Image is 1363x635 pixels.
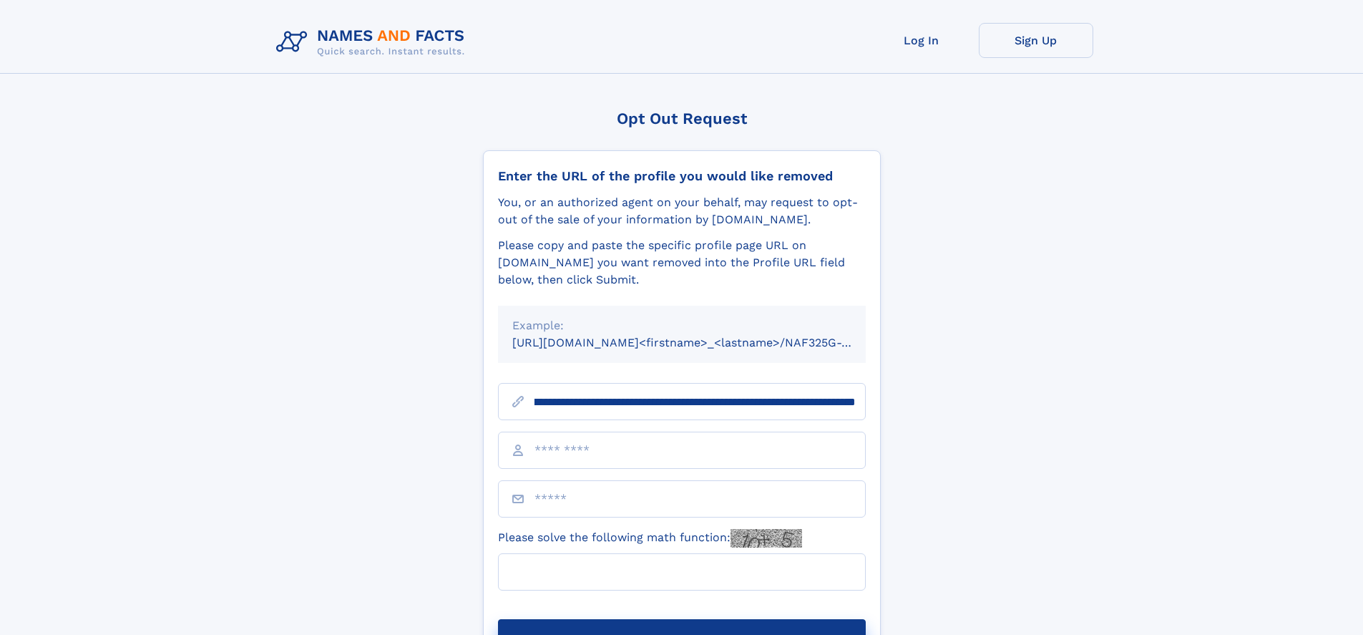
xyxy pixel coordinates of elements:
[979,23,1093,58] a: Sign Up
[498,237,866,289] div: Please copy and paste the specific profile page URL on [DOMAIN_NAME] you want removed into the Pr...
[483,110,881,127] div: Opt Out Request
[270,23,477,62] img: Logo Names and Facts
[512,336,893,349] small: [URL][DOMAIN_NAME]<firstname>_<lastname>/NAF325G-xxxxxxxx
[498,194,866,228] div: You, or an authorized agent on your behalf, may request to opt-out of the sale of your informatio...
[498,529,802,548] label: Please solve the following math function:
[864,23,979,58] a: Log In
[498,168,866,184] div: Enter the URL of the profile you would like removed
[512,317,851,334] div: Example:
